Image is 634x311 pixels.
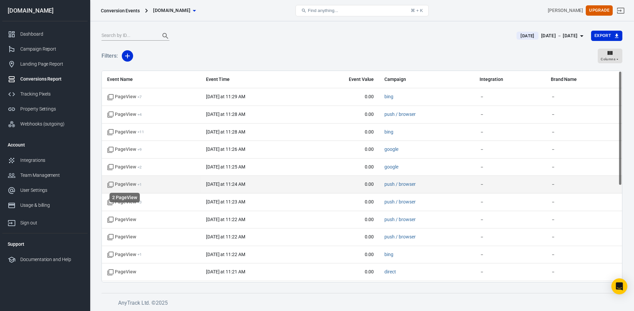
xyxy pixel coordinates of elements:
span: Brand Name [551,76,617,83]
sup: + 1 [137,182,142,187]
span: － [480,146,540,153]
span: Integration [480,76,540,83]
a: push / browser [384,199,415,204]
a: push / browser [384,181,415,187]
time: 2025-10-02T11:28:06+02:00 [206,129,245,135]
span: － [551,251,617,258]
a: Integrations [2,153,88,168]
a: bing [384,94,393,99]
div: Usage & billing [20,202,82,209]
span: push / browser [384,234,415,240]
span: － [480,234,540,240]
span: push / browser [384,111,415,118]
time: 2025-10-02T11:29:29+02:00 [206,94,245,99]
a: Conversions Report [2,72,88,87]
span: － [551,146,617,153]
a: Landing Page Report [2,57,88,72]
input: Search by ID... [102,32,155,40]
span: PageView [107,164,142,170]
div: [DATE] － [DATE] [541,32,578,40]
span: 0.00 [310,181,374,188]
span: direct [384,269,396,275]
li: 2 PageView [112,194,137,201]
span: vyhraj.sk [153,6,190,15]
span: bing [384,94,393,100]
sup: + 4 [137,112,142,117]
div: Account id: djG4tR0U [548,7,583,14]
span: 0.00 [310,269,374,275]
button: [DOMAIN_NAME] [150,4,198,17]
a: User Settings [2,183,88,198]
sup: + 7 [137,95,142,99]
div: Sign out [20,219,82,226]
span: － [551,164,617,170]
button: Upgrade [586,5,613,16]
span: 0.00 [310,129,374,136]
div: Tracking Pixels [20,91,82,98]
span: － [551,94,617,100]
span: bing [384,251,393,258]
div: Webhooks (outgoing) [20,121,82,128]
div: User Settings [20,187,82,194]
span: Campaign [384,76,469,83]
span: Event Value [310,76,374,83]
span: PageView [107,199,142,205]
span: google [384,164,398,170]
button: Columns [598,49,622,63]
span: [DATE] [518,33,537,39]
a: Dashboard [2,27,88,42]
a: Property Settings [2,102,88,117]
span: － [551,129,617,136]
span: PageView [107,111,142,118]
span: 0.00 [310,216,374,223]
div: Team Management [20,172,82,179]
time: 2025-10-02T11:22:57+02:00 [206,217,245,222]
a: google [384,147,398,152]
a: Usage & billing [2,198,88,213]
h5: Filters: [102,45,118,67]
a: bing [384,252,393,257]
span: － [551,269,617,275]
button: [DATE][DATE] － [DATE] [511,30,591,41]
li: Support [2,236,88,252]
sup: + 1 [137,252,142,257]
span: push / browser [384,216,415,223]
span: Find anything... [308,8,338,13]
time: 2025-10-02T11:26:46+02:00 [206,147,245,152]
a: Sign out [2,213,88,230]
button: Find anything...⌘ + K [296,5,429,16]
div: [DOMAIN_NAME] [2,8,88,14]
span: Event Name [107,76,195,83]
time: 2025-10-02T11:25:14+02:00 [206,164,245,169]
a: Tracking Pixels [2,87,88,102]
span: bing [384,129,393,136]
span: Standard event name [107,234,136,240]
div: Integrations [20,157,82,164]
span: － [480,181,540,188]
div: Landing Page Report [20,61,82,68]
a: bing [384,129,393,135]
span: 0.00 [310,146,374,153]
span: － [480,251,540,258]
span: － [551,111,617,118]
time: 2025-10-02T11:23:00+02:00 [206,199,245,204]
a: push / browser [384,112,415,117]
span: PageView [107,94,142,100]
time: 2025-10-02T11:24:36+02:00 [206,181,245,187]
time: 2025-10-02T11:28:18+02:00 [206,112,245,117]
span: PageView [107,181,142,188]
span: － [551,216,617,223]
span: PageView [107,251,142,258]
span: Standard event name [107,216,136,223]
span: 0.00 [310,111,374,118]
a: google [384,164,398,169]
div: Property Settings [20,106,82,113]
span: 0.00 [310,234,374,240]
li: Account [2,137,88,153]
span: － [480,199,540,205]
a: push / browser [384,217,415,222]
a: direct [384,269,396,274]
span: － [551,199,617,205]
span: － [480,129,540,136]
div: Campaign Report [20,46,82,53]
